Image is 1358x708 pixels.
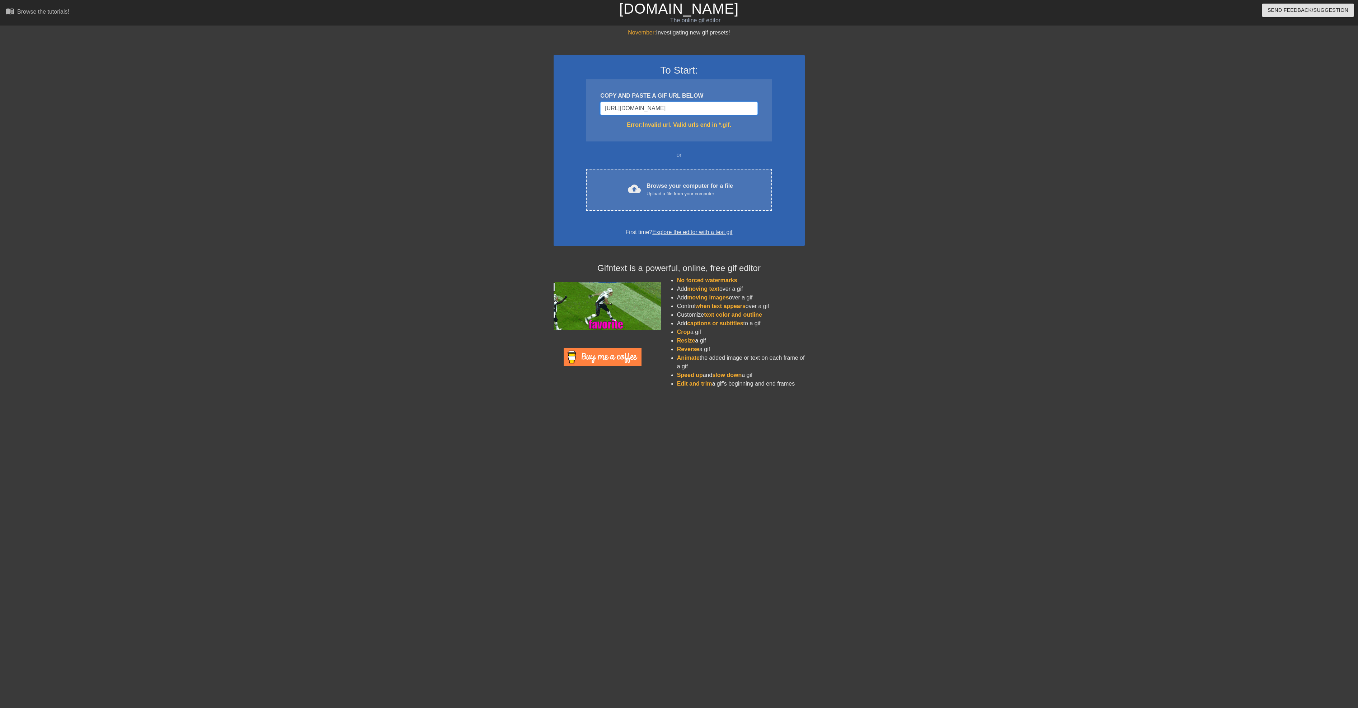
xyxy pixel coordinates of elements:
span: moving text [687,286,719,292]
div: Error: Invalid url. Valid urls end in *.gif. [600,121,757,129]
li: a gif's beginning and end frames [677,379,805,388]
li: Control over a gif [677,302,805,311]
li: Add over a gif [677,285,805,293]
span: No forced watermarks [677,277,737,283]
input: Username [600,102,757,115]
a: [DOMAIN_NAME] [619,1,739,17]
span: slow down [712,372,742,378]
li: a gif [677,328,805,336]
div: Upload a file from your computer [647,190,733,197]
img: football_small.gif [554,282,661,330]
img: Buy Me A Coffee [564,348,642,366]
a: Explore the editor with a test gif [652,229,732,235]
li: a gif [677,345,805,354]
span: November: [628,29,656,36]
a: Browse the tutorials! [6,7,69,18]
div: First time? [563,228,795,237]
div: Browse the tutorials! [17,9,69,15]
span: Send Feedback/Suggestion [1268,6,1348,15]
div: Browse your computer for a file [647,182,733,197]
span: when text appears [695,303,746,309]
div: or [572,151,786,159]
span: Resize [677,337,695,344]
button: Send Feedback/Suggestion [1262,4,1354,17]
h3: To Start: [563,64,795,76]
div: Investigating new gif presets! [554,28,805,37]
span: text color and outline [704,312,762,318]
div: The online gif editor [456,16,935,25]
div: COPY AND PASTE A GIF URL BELOW [600,92,757,100]
span: Reverse [677,346,699,352]
li: Add to a gif [677,319,805,328]
span: Speed up [677,372,703,378]
span: Crop [677,329,690,335]
li: Add over a gif [677,293,805,302]
li: a gif [677,336,805,345]
li: Customize [677,311,805,319]
span: Animate [677,355,700,361]
li: the added image or text on each frame of a gif [677,354,805,371]
li: and a gif [677,371,805,379]
span: Edit and trim [677,381,712,387]
span: cloud_upload [628,182,641,195]
h4: Gifntext is a powerful, online, free gif editor [554,263,805,274]
span: moving images [687,294,729,301]
span: captions or subtitles [687,320,743,326]
span: menu_book [6,7,14,15]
